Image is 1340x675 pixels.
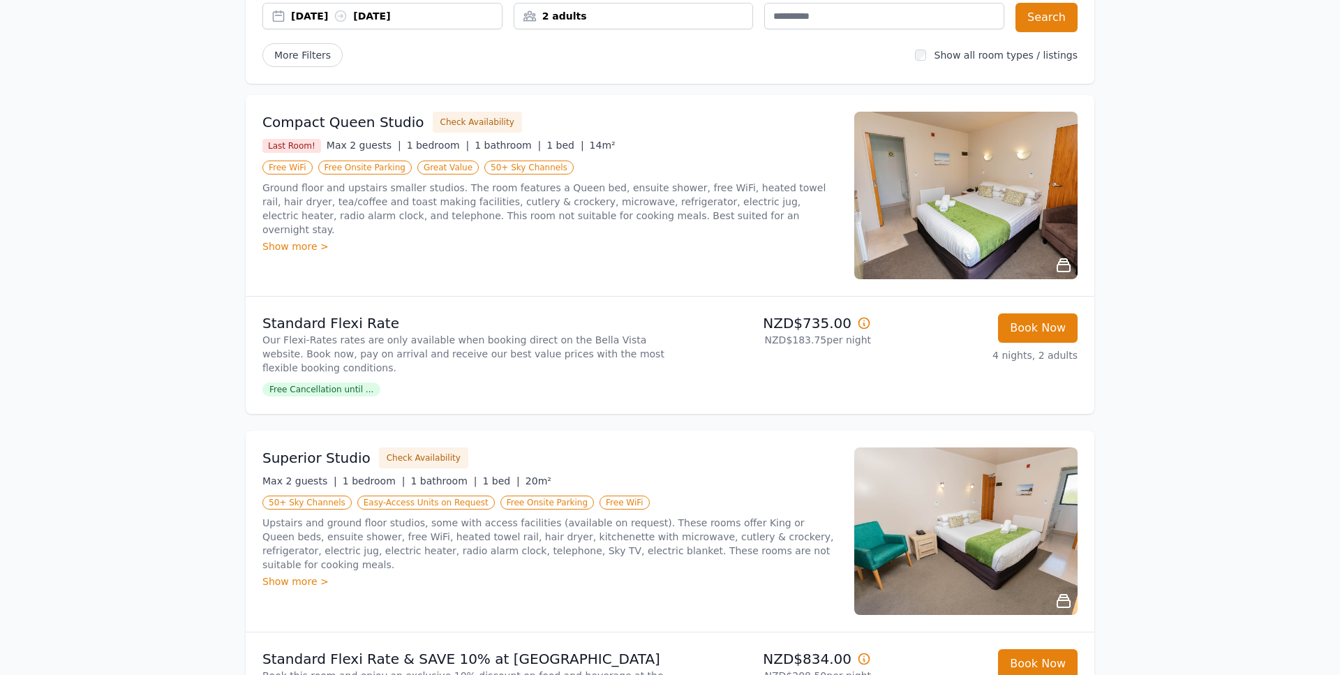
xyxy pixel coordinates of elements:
[262,181,837,237] p: Ground floor and upstairs smaller studios. The room features a Queen bed, ensuite shower, free Wi...
[327,140,401,151] span: Max 2 guests |
[417,161,479,175] span: Great Value
[262,112,424,132] h3: Compact Queen Studio
[262,43,343,67] span: More Filters
[546,140,583,151] span: 1 bed |
[407,140,470,151] span: 1 bedroom |
[379,447,468,468] button: Check Availability
[676,313,871,333] p: NZD$735.00
[600,496,650,510] span: Free WiFi
[882,348,1078,362] p: 4 nights, 2 adults
[343,475,405,487] span: 1 bedroom |
[357,496,495,510] span: Easy-Access Units on Request
[410,475,477,487] span: 1 bathroom |
[291,9,502,23] div: [DATE] [DATE]
[262,139,321,153] span: Last Room!
[433,112,522,133] button: Check Availability
[262,161,313,175] span: Free WiFi
[590,140,616,151] span: 14m²
[262,649,664,669] p: Standard Flexi Rate & SAVE 10% at [GEOGRAPHIC_DATA]
[262,496,352,510] span: 50+ Sky Channels
[676,649,871,669] p: NZD$834.00
[676,333,871,347] p: NZD$183.75 per night
[998,313,1078,343] button: Book Now
[262,448,371,468] h3: Superior Studio
[935,50,1078,61] label: Show all room types / listings
[500,496,594,510] span: Free Onsite Parking
[262,383,380,396] span: Free Cancellation until ...
[262,574,837,588] div: Show more >
[262,475,337,487] span: Max 2 guests |
[262,239,837,253] div: Show more >
[526,475,551,487] span: 20m²
[482,475,519,487] span: 1 bed |
[1015,3,1078,32] button: Search
[484,161,574,175] span: 50+ Sky Channels
[318,161,412,175] span: Free Onsite Parking
[262,516,837,572] p: Upstairs and ground floor studios, some with access facilities (available on request). These room...
[262,313,664,333] p: Standard Flexi Rate
[514,9,753,23] div: 2 adults
[262,333,664,375] p: Our Flexi-Rates rates are only available when booking direct on the Bella Vista website. Book now...
[475,140,541,151] span: 1 bathroom |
